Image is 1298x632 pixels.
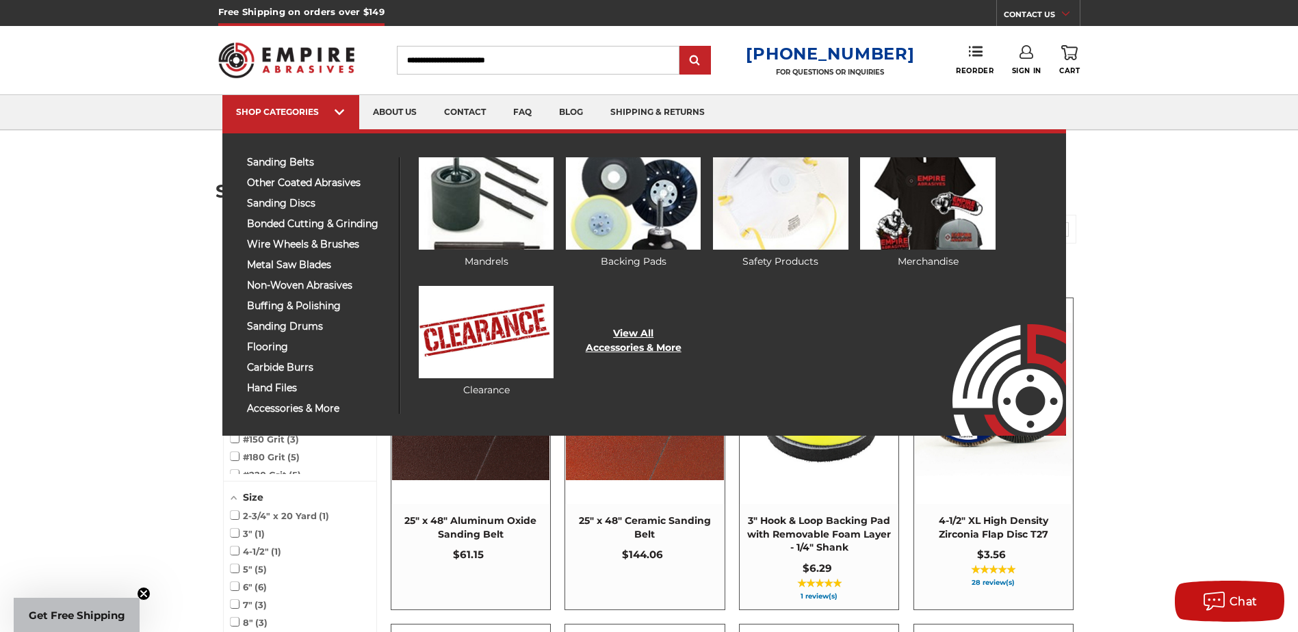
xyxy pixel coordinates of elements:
[622,548,663,561] span: $144.06
[247,260,389,270] span: metal saw blades
[566,157,701,269] a: Backing Pads
[231,434,300,445] span: #150 Grit
[713,157,848,269] a: Safety Products
[971,564,1015,575] span: ★★★★★
[247,321,389,332] span: sanding drums
[1004,7,1080,26] a: CONTACT US
[565,298,724,609] a: 25" x 48" Ceramic Sanding Belt
[430,95,499,130] a: contact
[14,598,140,632] div: Get Free ShippingClose teaser
[236,107,346,117] div: SHOP CATEGORIES
[271,546,281,557] span: 1
[247,404,389,414] span: accessories & more
[255,564,267,575] span: 5
[247,301,389,311] span: buffing & polishing
[545,95,597,130] a: blog
[231,451,300,462] span: #180 Grit
[231,546,282,557] span: 4-1/2"
[419,286,554,378] img: Clearance
[359,95,430,130] a: about us
[1230,595,1258,608] span: Chat
[247,342,389,352] span: flooring
[247,363,389,373] span: carbide burrs
[572,514,717,541] span: 25" x 48" Ceramic Sanding Belt
[586,326,682,355] a: View AllAccessories & More
[247,280,389,291] span: non-woven abrasives
[231,581,268,592] span: 6"
[747,593,892,600] span: 1 review(s)
[247,383,389,393] span: hand files
[247,219,389,229] span: bonded cutting & grinding
[740,298,898,609] a: 3" Hook & Loop Backing Pad with Removable Foam Layer - 1/4" Shank
[137,587,151,601] button: Close teaser
[921,579,1066,586] span: 28 review(s)
[398,514,543,541] span: 25" x 48" Aluminum Oxide Sanding Belt
[218,34,355,87] img: Empire Abrasives
[419,286,554,397] a: Clearance
[243,491,263,503] span: Size
[597,95,718,130] a: shipping & returns
[287,434,299,445] span: 3
[231,617,268,628] span: 8"
[289,469,301,480] span: 5
[803,562,832,575] span: $6.29
[231,528,265,539] span: 3"
[977,548,1006,561] span: $3.56
[255,581,267,592] span: 6
[231,564,268,575] span: 5"
[713,157,848,250] img: Safety Products
[860,157,995,269] a: Merchandise
[797,578,842,589] span: ★★★★★
[1059,66,1080,75] span: Cart
[499,95,545,130] a: faq
[419,157,554,269] a: Mandrels
[287,451,300,462] span: 5
[247,178,389,188] span: other coated abrasives
[247,198,389,209] span: sanding discs
[860,157,995,250] img: Merchandise
[1175,581,1284,622] button: Chat
[914,298,1073,609] a: 4-1/2" XL High Density Zirconia Flap Disc T27
[29,609,125,622] span: Get Free Shipping
[746,44,914,64] a: [PHONE_NUMBER]
[453,548,484,561] span: $61.15
[747,514,892,555] span: 3" Hook & Loop Backing Pad with Removable Foam Layer - 1/4" Shank
[956,66,994,75] span: Reorder
[566,157,701,250] img: Backing Pads
[391,298,550,609] a: 25" x 48" Aluminum Oxide Sanding Belt
[231,599,268,610] span: 7"
[956,45,994,75] a: Reorder
[247,157,389,168] span: sanding belts
[255,617,268,628] span: 3
[231,469,302,480] span: #220 Grit
[1012,66,1041,75] span: Sign In
[319,510,329,521] span: 1
[746,68,914,77] p: FOR QUESTIONS OR INQUIRIES
[921,514,1066,541] span: 4-1/2" XL High Density Zirconia Flap Disc T27
[247,239,389,250] span: wire wheels & brushes
[255,599,267,610] span: 3
[255,528,265,539] span: 1
[231,510,330,521] span: 2-3/4" x 20 Yard
[1059,45,1080,75] a: Cart
[419,157,554,250] img: Mandrels
[928,284,1066,436] img: Empire Abrasives Logo Image
[216,182,1082,200] h1: Search results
